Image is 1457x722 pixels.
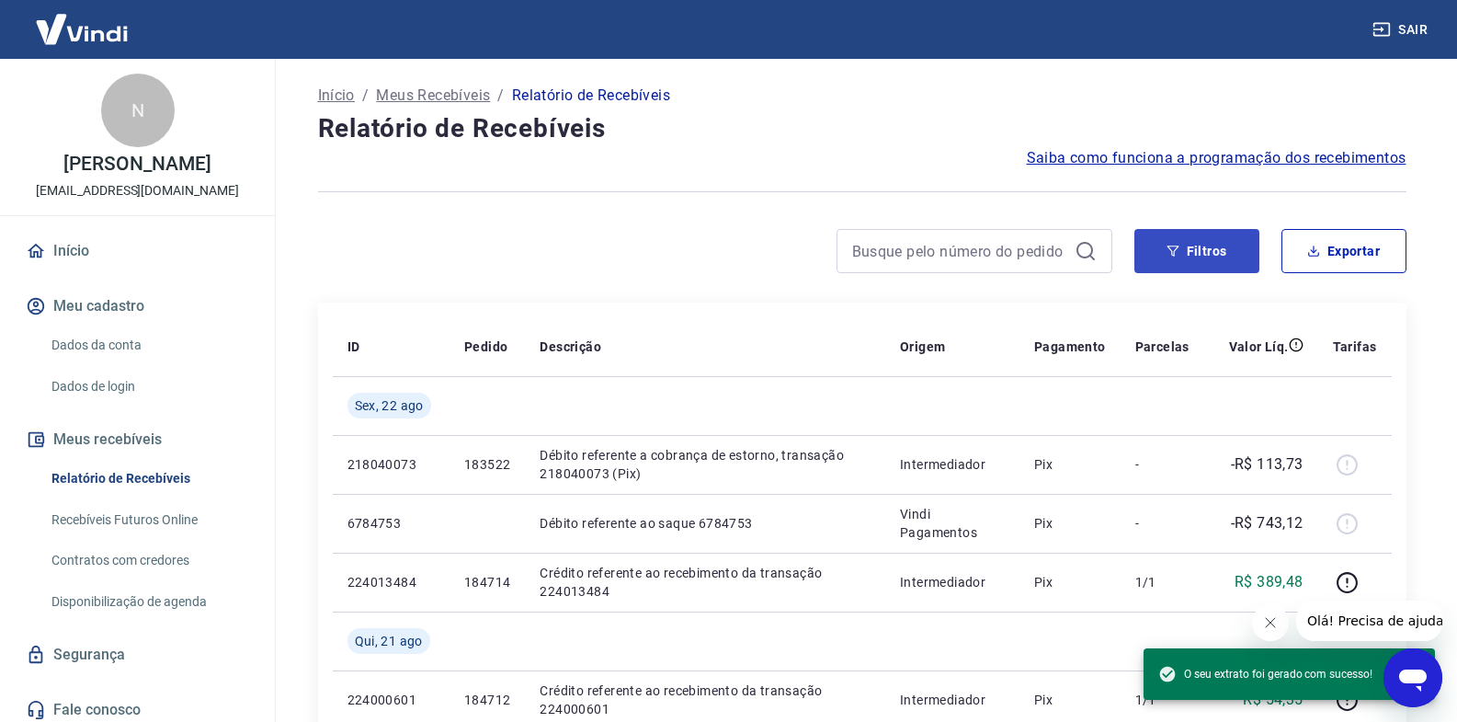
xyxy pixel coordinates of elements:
p: R$ 389,48 [1235,571,1303,593]
p: -R$ 743,12 [1231,512,1303,534]
p: 183522 [464,455,510,474]
p: Intermediador [900,691,1005,709]
a: Segurança [22,635,253,675]
span: Olá! Precisa de ajuda? [11,13,154,28]
div: N [101,74,175,147]
a: Saiba como funciona a programação dos recebimentos [1027,147,1406,169]
p: [PERSON_NAME] [63,155,211,174]
a: Dados da conta [44,327,253,364]
p: Crédito referente ao recebimento da transação 224013484 [540,564,871,601]
p: Parcelas [1135,338,1190,356]
p: [EMAIL_ADDRESS][DOMAIN_NAME] [36,181,239,201]
input: Busque pelo número do pedido [852,237,1067,265]
p: Pagamento [1034,338,1106,356]
p: 184714 [464,573,510,591]
span: O seu extrato foi gerado com sucesso! [1158,665,1372,683]
p: Débito referente ao saque 6784753 [540,514,871,533]
span: Sex, 22 ago [355,396,424,415]
p: Descrição [540,338,601,356]
iframe: Mensagem da empresa [1296,601,1442,641]
p: Pix [1034,455,1106,474]
p: Débito referente a cobrança de estorno, transação 218040073 (Pix) [540,446,871,483]
a: Disponibilização de agenda [44,583,253,621]
p: Crédito referente ao recebimento da transação 224000601 [540,682,871,718]
p: Valor Líq. [1229,338,1289,356]
p: Intermediador [900,455,1005,474]
p: ID [347,338,360,356]
p: -R$ 113,73 [1231,453,1303,476]
button: Meu cadastro [22,286,253,327]
a: Dados de login [44,368,253,406]
button: Exportar [1281,229,1406,273]
a: Relatório de Recebíveis [44,460,253,498]
button: Meus recebíveis [22,419,253,460]
a: Contratos com credores [44,542,253,579]
p: R$ 54,35 [1243,689,1303,711]
p: Tarifas [1333,338,1377,356]
h4: Relatório de Recebíveis [318,110,1406,147]
p: 184712 [464,691,510,709]
p: Pix [1034,573,1106,591]
p: 224013484 [347,573,435,591]
p: - [1135,455,1190,474]
button: Sair [1369,13,1435,47]
iframe: Botão para abrir a janela de mensagens [1383,648,1442,707]
p: 1/1 [1135,573,1190,591]
p: Origem [900,338,945,356]
p: 224000601 [347,691,435,709]
p: Pix [1034,514,1106,533]
p: Pix [1034,691,1106,709]
p: - [1135,514,1190,533]
a: Recebíveis Futuros Online [44,501,253,539]
button: Filtros [1134,229,1259,273]
a: Início [318,85,355,107]
p: Intermediador [900,573,1005,591]
p: 6784753 [347,514,435,533]
p: Relatório de Recebíveis [512,85,670,107]
iframe: Fechar mensagem [1252,604,1289,641]
p: Pedido [464,338,507,356]
a: Início [22,231,253,271]
img: Vindi [22,1,142,57]
p: / [497,85,504,107]
a: Meus Recebíveis [376,85,490,107]
p: 1/1 [1135,691,1190,709]
p: 218040073 [347,455,435,474]
p: / [362,85,369,107]
p: Vindi Pagamentos [900,505,1005,542]
span: Qui, 21 ago [355,632,423,650]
